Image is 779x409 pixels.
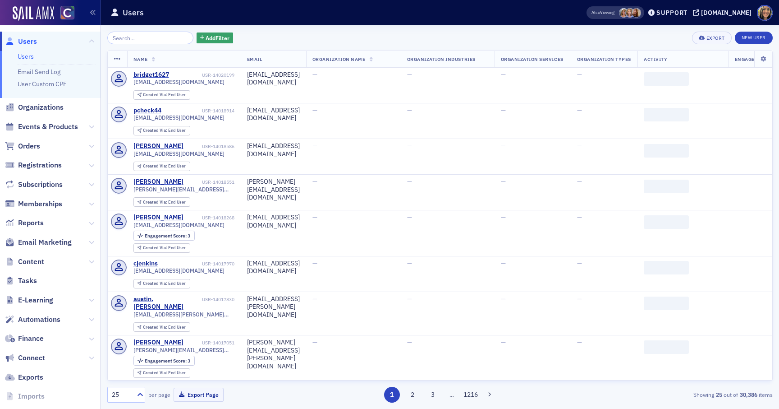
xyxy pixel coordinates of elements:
[757,5,773,21] span: Profile
[133,368,190,378] div: Created Via: End User
[501,70,506,79] span: —
[143,127,168,133] span: Created Via :
[501,338,506,346] span: —
[407,259,412,267] span: —
[407,142,412,150] span: —
[18,180,63,190] span: Subscriptions
[247,260,300,275] div: [EMAIL_ADDRESS][DOMAIN_NAME]
[247,107,300,122] div: [EMAIL_ADDRESS][DOMAIN_NAME]
[407,213,412,221] span: —
[577,213,582,221] span: —
[577,259,582,267] span: —
[247,71,300,87] div: [EMAIL_ADDRESS][DOMAIN_NAME]
[577,177,582,186] span: —
[247,142,300,158] div: [EMAIL_ADDRESS][DOMAIN_NAME]
[735,32,773,44] a: New User
[5,237,72,247] a: Email Marketing
[501,259,506,267] span: —
[133,339,183,347] a: [PERSON_NAME]
[312,142,317,150] span: —
[312,56,366,62] span: Organization Name
[619,8,628,18] span: Cheryl Moss
[501,213,506,221] span: —
[18,257,44,267] span: Content
[5,315,60,325] a: Automations
[693,9,755,16] button: [DOMAIN_NAME]
[312,70,317,79] span: —
[5,141,40,151] a: Orders
[143,280,168,286] span: Created Via :
[133,142,183,150] a: [PERSON_NAME]
[501,106,506,114] span: —
[143,370,168,376] span: Created Via :
[133,311,234,318] span: [EMAIL_ADDRESS][PERSON_NAME][DOMAIN_NAME]
[143,245,168,251] span: Created Via :
[312,213,317,221] span: —
[577,142,582,150] span: —
[5,218,44,228] a: Reports
[163,108,234,114] div: USR-14018914
[577,106,582,114] span: —
[133,222,225,228] span: [EMAIL_ADDRESS][DOMAIN_NAME]
[18,122,78,132] span: Events & Products
[247,214,300,229] div: [EMAIL_ADDRESS][DOMAIN_NAME]
[407,106,412,114] span: —
[591,9,600,15] div: Also
[143,128,186,133] div: End User
[5,353,45,363] a: Connect
[133,114,225,121] span: [EMAIL_ADDRESS][DOMAIN_NAME]
[133,279,190,288] div: Created Via: End User
[644,297,689,310] span: ‌
[133,90,190,100] div: Created Via: End User
[407,177,412,186] span: —
[706,36,725,41] div: Export
[5,37,37,46] a: Users
[5,372,43,382] a: Exports
[18,276,37,286] span: Tasks
[5,295,53,305] a: E-Learning
[133,243,190,253] div: Created Via: End User
[18,353,45,363] span: Connect
[143,200,186,205] div: End User
[407,70,412,79] span: —
[577,338,582,346] span: —
[18,295,53,305] span: E-Learning
[18,52,34,60] a: Users
[312,259,317,267] span: —
[312,295,317,303] span: —
[632,8,641,18] span: Sheila Duggan
[143,164,186,169] div: End User
[133,260,158,268] a: cjenkins
[18,68,60,76] a: Email Send Log
[133,178,183,186] div: [PERSON_NAME]
[5,257,44,267] a: Content
[185,179,234,185] div: USR-14018551
[644,56,667,62] span: Activity
[133,79,225,85] span: [EMAIL_ADDRESS][DOMAIN_NAME]
[644,144,689,158] span: ‌
[133,356,195,366] div: Engagement Score: 3
[18,199,62,209] span: Memberships
[463,387,479,403] button: 1216
[133,214,183,222] a: [PERSON_NAME]
[247,295,300,319] div: [EMAIL_ADDRESS][PERSON_NAME][DOMAIN_NAME]
[197,33,234,44] button: AddFilter
[133,186,234,193] span: [PERSON_NAME][EMAIL_ADDRESS][DOMAIN_NAME]
[13,6,54,21] img: SailAMX
[133,267,225,274] span: [EMAIL_ADDRESS][DOMAIN_NAME]
[644,340,689,354] span: ‌
[425,387,441,403] button: 3
[714,390,724,399] strong: 25
[5,180,63,190] a: Subscriptions
[143,246,186,251] div: End User
[133,231,195,241] div: Engagement Score: 3
[133,295,201,311] div: austin.[PERSON_NAME]
[18,102,64,112] span: Organizations
[738,390,759,399] strong: 30,386
[133,71,169,79] a: bridget1627
[445,390,458,399] span: …
[143,371,186,376] div: End User
[501,177,506,186] span: —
